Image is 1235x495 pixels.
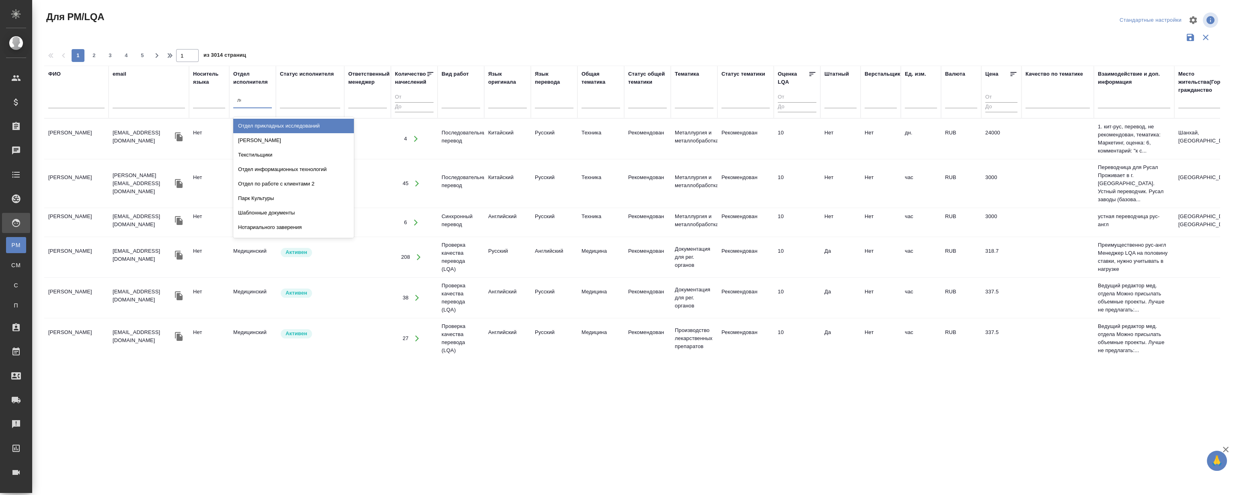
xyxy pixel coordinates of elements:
[6,277,26,293] a: С
[717,125,774,153] td: Рекомендован
[941,208,981,237] td: RUB
[10,301,22,309] span: П
[624,208,671,237] td: Рекомендован
[233,191,354,206] div: Парк Культуры
[173,290,185,302] button: Скопировать
[624,169,671,198] td: Рекомендован
[438,237,484,277] td: Проверка качества перевода (LQA)
[861,208,901,237] td: Нет
[905,70,926,78] div: Ед. изм.
[671,322,717,355] td: Производство лекарственных препаратов
[1098,70,1170,86] div: Взаимодействие и доп. информация
[531,284,577,312] td: Русский
[10,261,22,269] span: CM
[985,102,1017,112] input: До
[438,278,484,318] td: Проверка качества перевода (LQA)
[901,208,941,237] td: час
[6,297,26,313] a: П
[778,70,808,86] div: Оценка LQA
[531,243,577,271] td: Английский
[820,208,861,237] td: Нет
[104,49,117,62] button: 3
[941,243,981,271] td: RUB
[233,119,354,133] div: Отдел прикладных исследований
[189,125,229,153] td: Нет
[582,70,620,86] div: Общая тематика
[409,175,425,192] button: Открыть работы
[120,52,133,60] span: 4
[778,93,816,103] input: От
[577,284,624,312] td: Медицина
[945,70,965,78] div: Валюта
[1098,212,1170,229] p: устная переводчица рус-англ
[10,281,22,289] span: С
[1098,123,1170,155] p: 1. кит-рус, перевод, не рекомендован, тематика: Маркетинг, оценка: 6, комментарий: "к с...
[348,70,390,86] div: Ответственный менеджер
[44,324,109,353] td: [PERSON_NAME]
[438,318,484,359] td: Проверка качества перевода (LQA)
[484,125,531,153] td: Китайский
[280,247,340,258] div: Рядовой исполнитель: назначай с учетом рейтинга
[438,169,484,198] td: Последовательный перевод
[136,49,149,62] button: 5
[442,70,469,78] div: Вид работ
[861,169,901,198] td: Нет
[44,125,109,153] td: [PERSON_NAME]
[113,70,126,78] div: email
[1207,451,1227,471] button: 🙏
[113,247,173,263] p: [EMAIL_ADDRESS][DOMAIN_NAME]
[671,125,717,153] td: Металлургия и металлобработка
[824,70,849,78] div: Штатный
[189,324,229,353] td: Нет
[624,324,671,353] td: Рекомендован
[820,324,861,353] td: Да
[173,177,185,190] button: Скопировать
[1183,30,1198,45] button: Сохранить фильтры
[286,248,307,256] p: Активен
[861,243,901,271] td: Нет
[173,330,185,342] button: Скопировать
[44,284,109,312] td: [PERSON_NAME]
[484,169,531,198] td: Китайский
[901,169,941,198] td: час
[820,243,861,271] td: Да
[861,284,901,312] td: Нет
[203,50,246,62] span: из 3014 страниц
[395,70,426,86] div: Количество начислений
[173,131,185,143] button: Скопировать
[233,206,354,220] div: Шаблонные документы
[624,125,671,153] td: Рекомендован
[484,324,531,353] td: Английский
[981,169,1021,198] td: 3000
[577,243,624,271] td: Медицина
[6,257,26,273] a: CM
[136,52,149,60] span: 5
[981,284,1021,312] td: 337.5
[778,102,816,112] input: До
[981,208,1021,237] td: 3000
[717,208,774,237] td: Рекомендован
[577,324,624,353] td: Медицина
[229,243,276,271] td: Медицинский
[981,243,1021,271] td: 318.7
[778,173,816,181] div: перевод идеальный/почти идеальный. Ни редактор, ни корректор не нужен
[488,70,527,86] div: Язык оригинала
[820,169,861,198] td: Нет
[44,243,109,271] td: [PERSON_NAME]
[280,288,340,299] div: Рядовой исполнитель: назначай с учетом рейтинга
[395,93,434,103] input: От
[901,125,941,153] td: дн.
[671,241,717,273] td: Документация для рег. органов
[675,70,699,78] div: Тематика
[407,214,424,231] button: Открыть работы
[941,169,981,198] td: RUB
[531,169,577,198] td: Русский
[88,52,101,60] span: 2
[820,284,861,312] td: Да
[113,288,173,304] p: [EMAIL_ADDRESS][DOMAIN_NAME]
[531,125,577,153] td: Русский
[941,324,981,353] td: RUB
[409,290,425,306] button: Открыть работы
[286,330,307,338] p: Активен
[104,52,117,60] span: 3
